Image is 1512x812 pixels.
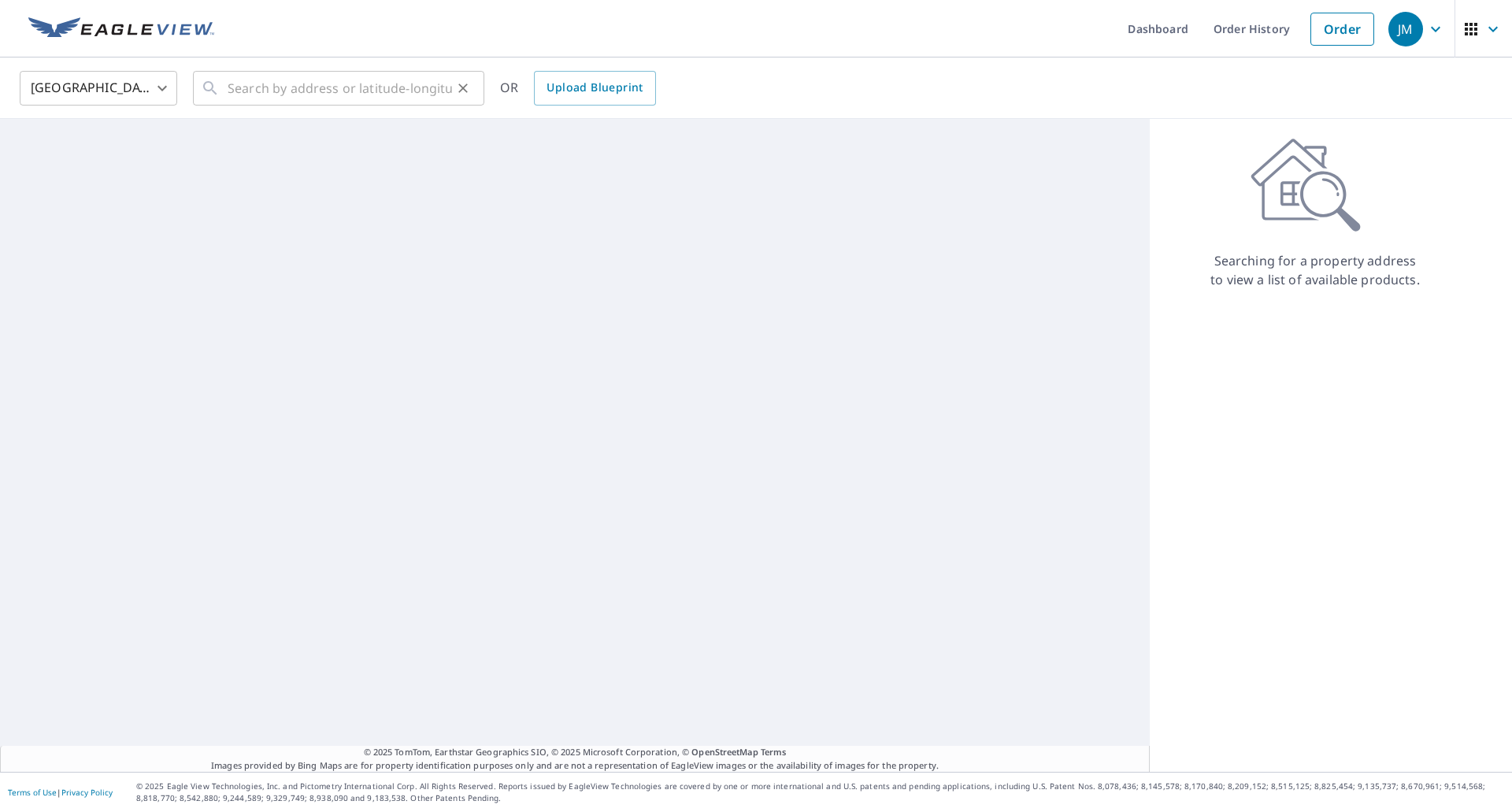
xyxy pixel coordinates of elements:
span: Upload Blueprint [547,78,643,98]
p: Searching for a property address to view a list of available products. [1210,251,1421,289]
a: Terms of Use [8,787,57,798]
div: OR [500,71,656,106]
img: EV Logo [28,17,214,41]
a: Order [1310,13,1374,46]
input: Search by address or latitude-longitude [228,66,452,110]
div: JM [1388,12,1423,46]
a: OpenStreetMap [691,746,758,758]
p: | [8,788,113,797]
a: Terms [761,746,787,758]
button: Clear [452,77,474,99]
div: [GEOGRAPHIC_DATA] [20,66,177,110]
a: Upload Blueprint [534,71,655,106]
p: © 2025 Eagle View Technologies, Inc. and Pictometry International Corp. All Rights Reserved. Repo... [136,780,1504,804]
span: © 2025 TomTom, Earthstar Geographics SIO, © 2025 Microsoft Corporation, © [364,746,787,759]
a: Privacy Policy [61,787,113,798]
